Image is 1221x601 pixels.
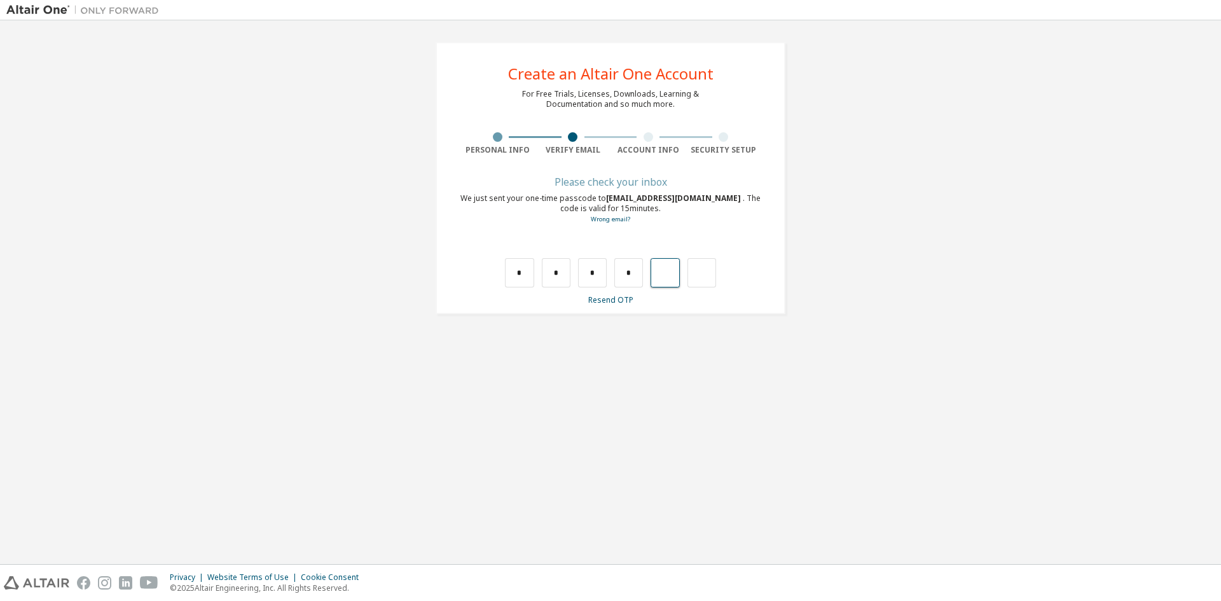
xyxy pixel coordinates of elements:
img: facebook.svg [77,576,90,590]
div: Privacy [170,572,207,583]
div: Personal Info [460,145,535,155]
img: youtube.svg [140,576,158,590]
img: instagram.svg [98,576,111,590]
div: For Free Trials, Licenses, Downloads, Learning & Documentation and so much more. [522,89,699,109]
div: Cookie Consent [301,572,366,583]
div: Account Info [610,145,686,155]
img: linkedin.svg [119,576,132,590]
div: Please check your inbox [460,178,761,186]
a: Resend OTP [588,294,633,305]
a: Go back to the registration form [591,215,630,223]
div: Security Setup [686,145,762,155]
img: Altair One [6,4,165,17]
span: [EMAIL_ADDRESS][DOMAIN_NAME] [606,193,743,204]
p: © 2025 Altair Engineering, Inc. All Rights Reserved. [170,583,366,593]
img: altair_logo.svg [4,576,69,590]
div: We just sent your one-time passcode to . The code is valid for 15 minutes. [460,193,761,225]
div: Website Terms of Use [207,572,301,583]
div: Create an Altair One Account [508,66,714,81]
div: Verify Email [535,145,611,155]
